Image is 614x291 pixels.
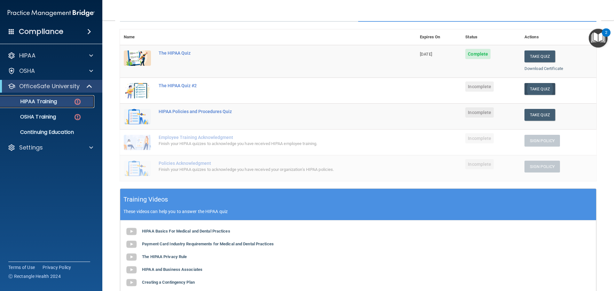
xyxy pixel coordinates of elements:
button: Sign Policy [524,135,560,147]
div: Finish your HIPAA quizzes to acknowledge you have received your organization’s HIPAA policies. [159,166,384,173]
b: HIPAA and Business Associates [142,267,202,272]
h4: Compliance [19,27,63,36]
button: Open Resource Center, 2 new notifications [589,29,608,48]
th: Status [461,29,521,45]
p: OSHA Training [4,114,56,120]
a: HIPAA [8,52,93,59]
div: The HIPAA Quiz #2 [159,83,384,88]
button: Take Quiz [524,109,555,121]
button: Take Quiz [524,50,555,62]
a: OfficeSafe University [8,82,93,90]
p: These videos can help you to answer the HIPAA quiz [123,209,593,214]
b: HIPAA Basics For Medical and Dental Practices [142,229,230,234]
p: Settings [19,144,43,151]
p: HIPAA Training [4,98,57,105]
span: Complete [465,49,491,59]
a: Settings [8,144,93,151]
th: Actions [521,29,596,45]
span: Incomplete [465,81,494,92]
div: The HIPAA Quiz [159,50,384,56]
img: danger-circle.6113f641.png [74,98,82,106]
a: OSHA [8,67,93,75]
b: Payment Card Industry Requirements for Medical and Dental Practices [142,241,274,246]
th: Expires On [416,29,461,45]
span: [DATE] [420,52,432,57]
p: Continuing Education [4,129,91,135]
img: gray_youtube_icon.38fcd6cc.png [125,251,138,264]
div: Employee Training Acknowledgment [159,135,384,140]
div: Policies Acknowledgment [159,161,384,166]
div: HIPAA Policies and Procedures Quiz [159,109,384,114]
img: gray_youtube_icon.38fcd6cc.png [125,264,138,276]
img: PMB logo [8,7,95,19]
button: Sign Policy [524,161,560,172]
img: danger-circle.6113f641.png [74,113,82,121]
span: Incomplete [465,159,494,169]
p: OSHA [19,67,35,75]
span: Incomplete [465,107,494,118]
iframe: Drift Widget Chat Controller [582,247,606,271]
img: gray_youtube_icon.38fcd6cc.png [125,276,138,289]
div: 2 [605,33,607,41]
img: gray_youtube_icon.38fcd6cc.png [125,238,138,251]
a: Terms of Use [8,264,35,271]
div: Finish your HIPAA quizzes to acknowledge you have received HIPAA employee training. [159,140,384,148]
a: Download Certificate [524,66,563,71]
p: HIPAA [19,52,35,59]
span: Incomplete [465,133,494,143]
img: gray_youtube_icon.38fcd6cc.png [125,225,138,238]
h5: Training Videos [123,194,168,205]
th: Name [120,29,155,45]
a: Privacy Policy [43,264,71,271]
b: The HIPAA Privacy Rule [142,254,187,259]
button: Take Quiz [524,83,555,95]
p: OfficeSafe University [19,82,80,90]
b: Creating a Contingency Plan [142,280,195,285]
span: Ⓒ Rectangle Health 2024 [8,273,61,280]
